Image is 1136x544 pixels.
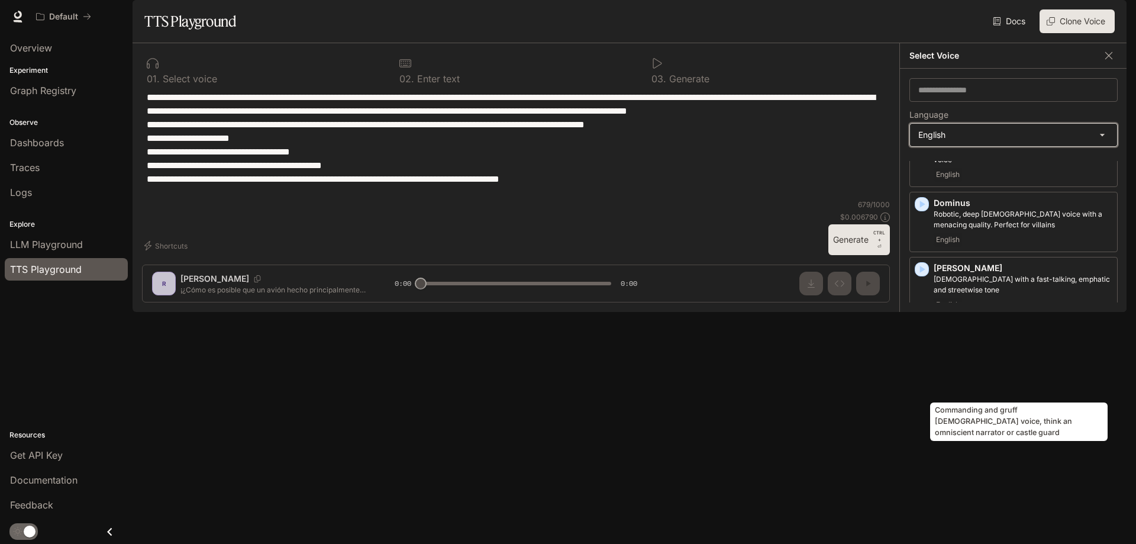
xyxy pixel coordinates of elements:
[934,262,1112,274] p: [PERSON_NAME]
[1040,9,1115,33] button: Clone Voice
[49,12,78,22] p: Default
[160,74,217,83] p: Select voice
[934,197,1112,209] p: Dominus
[828,224,890,255] button: GenerateCTRL +⏎
[934,168,962,182] span: English
[910,124,1117,146] div: English
[147,74,160,83] p: 0 1 .
[934,274,1112,295] p: Male with a fast-talking, emphatic and streetwise tone
[666,74,709,83] p: Generate
[873,229,885,243] p: CTRL +
[930,403,1108,441] div: Commanding and gruff [DEMOGRAPHIC_DATA] voice, think an omniscient narrator or castle guard
[414,74,460,83] p: Enter text
[934,209,1112,230] p: Robotic, deep male voice with a menacing quality. Perfect for villains
[990,9,1030,33] a: Docs
[934,233,962,247] span: English
[31,5,96,28] button: All workspaces
[142,236,192,255] button: Shortcuts
[934,298,962,312] span: English
[873,229,885,250] p: ⏎
[909,111,948,119] p: Language
[144,9,236,33] h1: TTS Playground
[399,74,414,83] p: 0 2 .
[651,74,666,83] p: 0 3 .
